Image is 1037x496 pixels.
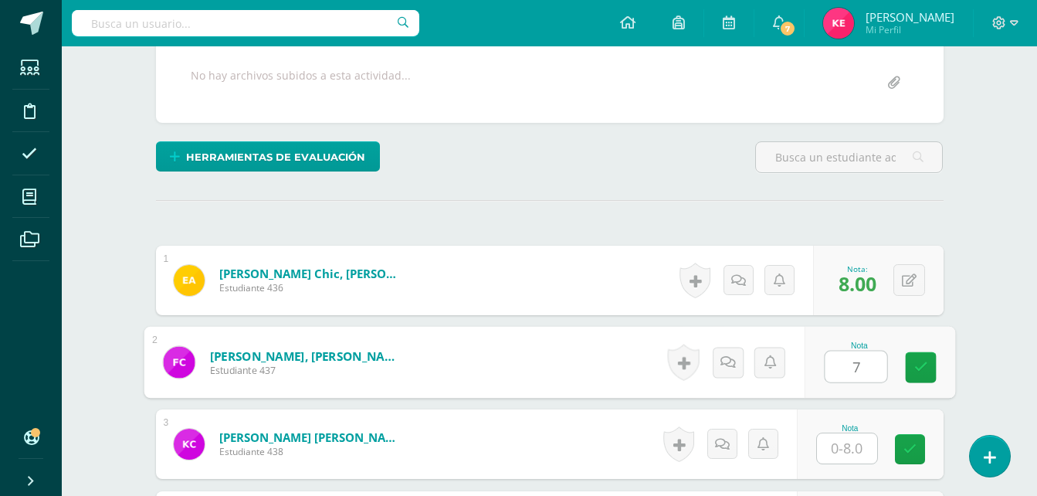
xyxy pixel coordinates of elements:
span: Estudiante 436 [219,281,405,294]
div: No hay archivos subidos a esta actividad... [191,68,411,98]
input: 0-8.0 [817,433,877,464]
input: 0-8.0 [825,352,886,382]
img: 7047bdd8c0aab464a3cb389e053dcdf2.png [174,265,205,296]
img: 5c7b8e1c8238548934d01c0311e969bf.png [823,8,854,39]
span: [PERSON_NAME] [866,9,954,25]
span: 7 [779,20,796,37]
a: [PERSON_NAME] Chic, [PERSON_NAME] [219,266,405,281]
div: Nota [824,341,894,350]
input: Busca un usuario... [72,10,419,36]
img: 53b0653df24650d0d6fe32d6a9f74686.png [163,346,195,378]
span: Estudiante 437 [209,364,400,378]
span: Mi Perfil [866,23,954,36]
input: Busca un estudiante aquí... [756,142,942,172]
div: Nota [816,424,884,433]
span: Herramientas de evaluación [186,143,365,172]
a: Herramientas de evaluación [156,141,380,172]
img: 912b1005c542e019a191dcfc0767073d.png [174,429,205,460]
a: [PERSON_NAME] [PERSON_NAME] [219,430,405,445]
div: Nota: [839,263,876,274]
span: 8.00 [839,270,876,297]
span: Estudiante 438 [219,445,405,458]
a: [PERSON_NAME], [PERSON_NAME] [209,348,400,364]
